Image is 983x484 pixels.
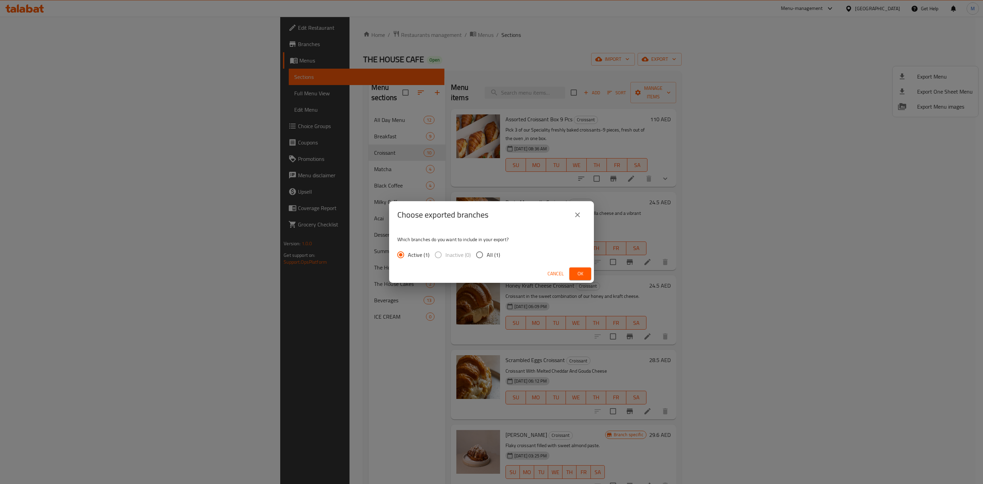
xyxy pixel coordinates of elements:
[408,251,429,259] span: Active (1)
[397,209,488,220] h2: Choose exported branches
[397,236,586,243] p: Which branches do you want to include in your export?
[445,251,471,259] span: Inactive (0)
[569,267,591,280] button: Ok
[575,269,586,278] span: Ok
[545,267,567,280] button: Cancel
[569,207,586,223] button: close
[547,269,564,278] span: Cancel
[487,251,500,259] span: All (1)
